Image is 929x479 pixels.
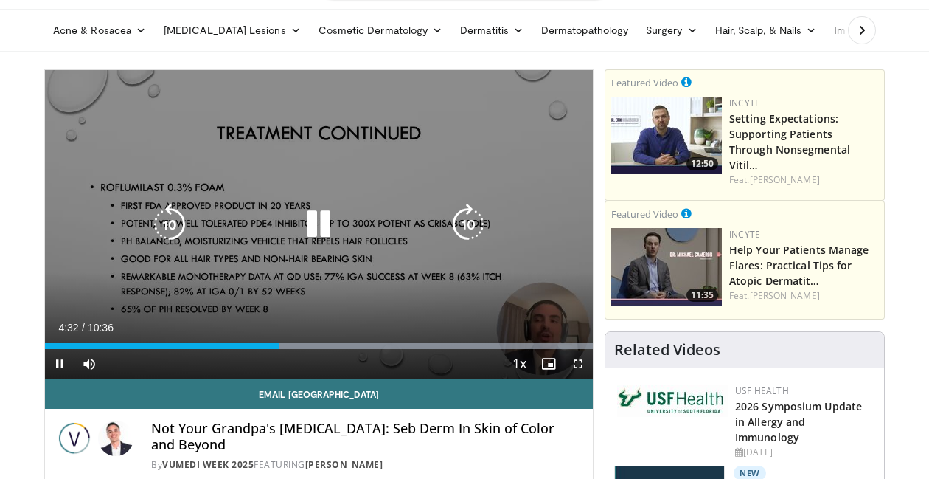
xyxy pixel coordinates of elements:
[45,343,593,349] div: Progress Bar
[155,15,310,45] a: [MEDICAL_DATA] Lesions
[729,97,760,109] a: Incyte
[162,458,254,471] a: Vumedi Week 2025
[504,349,534,379] button: Playback Rate
[88,322,114,334] span: 10:36
[611,228,722,306] a: 11:35
[611,97,722,174] img: 98b3b5a8-6d6d-4e32-b979-fd4084b2b3f2.png.150x105_q85_crop-smart_upscale.jpg
[151,421,581,452] h4: Not Your Grandpa's [MEDICAL_DATA]: Seb Derm In Skin of Color and Beyond
[451,15,532,45] a: Dermatitis
[611,76,678,89] small: Featured Video
[750,173,820,186] a: [PERSON_NAME]
[532,15,637,45] a: Dermatopathology
[98,421,133,456] img: Avatar
[637,15,706,45] a: Surgery
[74,349,104,379] button: Mute
[534,349,563,379] button: Enable picture-in-picture mode
[45,70,593,379] video-js: Video Player
[735,399,862,444] a: 2026 Symposium Update in Allergy and Immunology
[82,322,85,334] span: /
[614,341,720,359] h4: Related Videos
[611,207,678,221] small: Featured Video
[735,385,789,397] a: USF Health
[729,243,869,288] a: Help Your Patients Manage Flares: Practical Tips for Atopic Dermatit…
[686,157,718,170] span: 12:50
[611,97,722,174] a: 12:50
[58,322,78,334] span: 4:32
[735,446,872,459] div: [DATE]
[617,385,728,417] img: 6ba8804a-8538-4002-95e7-a8f8012d4a11.png.150x105_q85_autocrop_double_scale_upscale_version-0.2.jpg
[44,15,155,45] a: Acne & Rosacea
[151,458,581,472] div: By FEATURING
[729,228,760,241] a: Incyte
[45,379,593,409] a: Email [GEOGRAPHIC_DATA]
[750,289,820,302] a: [PERSON_NAME]
[305,458,383,471] a: [PERSON_NAME]
[45,349,74,379] button: Pause
[611,228,722,306] img: 601112bd-de26-4187-b266-f7c9c3587f14.png.150x105_q85_crop-smart_upscale.jpg
[686,289,718,302] span: 11:35
[310,15,451,45] a: Cosmetic Dermatology
[563,349,593,379] button: Fullscreen
[729,111,850,172] a: Setting Expectations: Supporting Patients Through Nonsegmental Vitil…
[729,173,878,187] div: Feat.
[706,15,825,45] a: Hair, Scalp, & Nails
[57,421,92,456] img: Vumedi Week 2025
[729,289,878,303] div: Feat.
